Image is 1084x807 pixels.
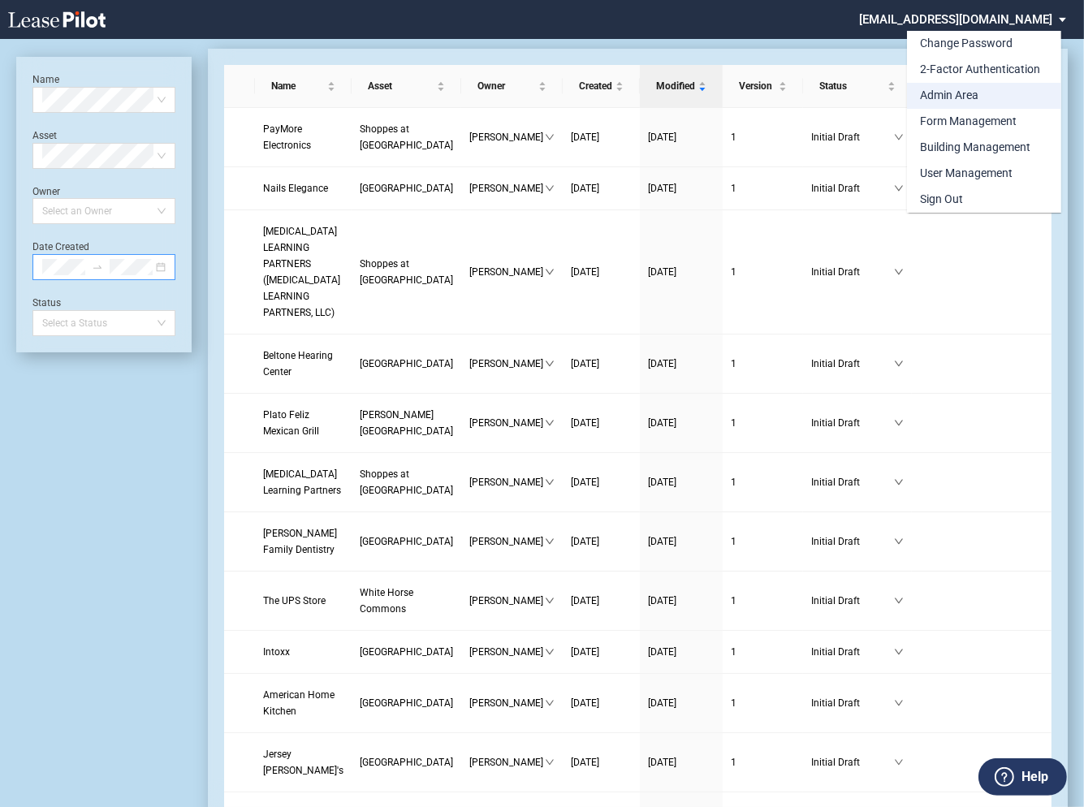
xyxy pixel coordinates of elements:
div: Admin Area [920,88,978,104]
div: Sign Out [920,192,963,208]
div: Building Management [920,140,1030,156]
div: 2-Factor Authentication [920,62,1040,78]
button: Help [978,758,1067,796]
div: Change Password [920,36,1013,52]
div: User Management [920,166,1013,182]
div: Form Management [920,114,1017,130]
label: Help [1021,766,1048,788]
